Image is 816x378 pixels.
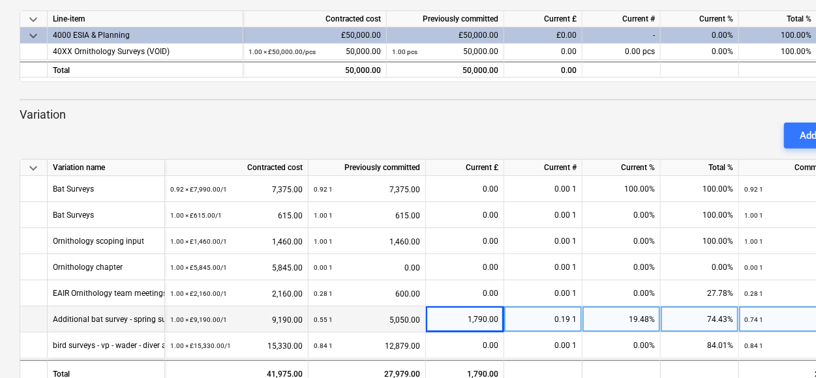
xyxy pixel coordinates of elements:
div: Current # [582,11,661,27]
div: 0.00 [504,44,582,60]
div: Bat Surveys [53,176,94,201]
small: 0.84 1 [744,342,763,349]
div: 0.00 pcs [582,44,661,60]
div: 0.00 1 [504,254,582,280]
div: Contracted cost [243,11,387,27]
div: 0.00 [504,61,582,78]
div: 2,160.00 [170,280,303,307]
div: 74.43% [661,306,739,332]
div: Current % [582,160,661,176]
div: 0.00 [431,202,498,228]
div: Ornithology chapter [53,254,123,280]
div: 27.78% [661,280,739,306]
div: Bat Surveys [53,202,94,227]
div: £50,000.00 [243,27,387,44]
div: 0.00 1 [504,202,582,228]
div: 0.19 1 [504,306,582,332]
div: Contracted cost [165,160,309,176]
div: 0.00 1 [504,280,582,306]
div: 100.00% [661,228,739,254]
small: 1.00 × £615.00 / 1 [170,212,222,219]
div: 100.00% [661,202,739,228]
small: 0.74 1 [744,316,763,323]
div: 0.00 [431,280,498,306]
small: 0.00 1 [744,264,763,271]
div: 84.01% [661,332,739,358]
div: - [582,27,661,44]
small: 0.55 1 [314,316,333,323]
div: 0.00% [661,254,739,280]
div: Current £ [426,160,504,176]
div: Total % [661,160,739,176]
div: 1,790.00 [431,306,498,332]
small: 1.00 × £9,190.00 / 1 [170,316,227,323]
small: 1.00 × £50,000.00 / pcs [249,48,316,55]
div: Additional bat survey - spring summer, autumn and report [53,306,256,332]
span: keyboard_arrow_down [25,28,41,44]
div: £0.00 [504,27,582,44]
div: 600.00 [314,280,420,307]
div: 0.00 [431,228,498,254]
div: 615.00 [314,202,420,229]
small: 1.00 1 [744,238,763,245]
small: 1.00 × £5,845.00 / 1 [170,264,227,271]
div: Current £ [504,11,582,27]
div: 12,879.00 [314,332,420,359]
div: 1,460.00 [170,228,303,255]
div: Previously committed [309,160,426,176]
div: 1,460.00 [314,228,420,255]
small: 1.00 pcs [392,48,417,55]
div: 4000 ESIA & Planning [53,27,237,44]
div: Current # [504,160,582,176]
div: bird surveys - vp - wader - diver and year 3 report [53,332,222,358]
div: 0.00% [582,332,661,358]
div: 0.00% [582,254,661,280]
div: 50,000.00 [249,63,381,79]
div: 9,190.00 [170,306,303,333]
div: Total [48,61,243,78]
span: keyboard_arrow_down [25,12,41,27]
div: Line-item [48,11,243,27]
small: 1.00 × £2,160.00 / 1 [170,290,227,297]
div: 100.00% [582,176,661,202]
div: 0.00 1 [504,332,582,358]
small: 0.00 1 [314,264,333,271]
div: £50,000.00 [387,27,504,44]
div: 0.00 1 [504,228,582,254]
div: 0.00 1 [504,176,582,202]
div: 50,000.00 [392,44,498,60]
small: 1.00 1 [744,212,763,219]
div: Ornithology scoping input [53,228,144,254]
div: 50,000.00 [392,63,498,79]
small: 0.84 1 [314,342,333,349]
div: 15,330.00 [170,332,303,359]
span: keyboard_arrow_down [25,160,41,176]
div: 0.00 [314,254,420,281]
small: 1.00 1 [314,238,333,245]
div: Previously committed [387,11,504,27]
div: 0.00% [661,27,739,44]
div: 0.00% [582,228,661,254]
div: 0.00% [661,44,739,60]
div: 7,375.00 [314,176,420,203]
small: 0.92 × £7,990.00 / 1 [170,186,227,193]
div: 19.48% [582,306,661,332]
div: 0.00 [431,332,498,358]
div: 0.00% [582,202,661,228]
small: 1.00 × £1,460.00 / 1 [170,238,227,245]
small: 0.28 1 [314,290,333,297]
div: 615.00 [170,202,303,229]
div: 0.00% [582,280,661,306]
div: 50,000.00 [249,44,381,60]
div: 0.00 [431,176,498,202]
div: 100.00% [661,176,739,202]
div: 0.00 [431,254,498,280]
small: 0.92 1 [314,186,333,193]
small: 0.28 1 [744,290,763,297]
div: Current % [661,11,739,27]
small: 1.00 × £15,330.00 / 1 [170,342,231,349]
div: 5,050.00 [314,306,420,333]
div: 40XX Ornithology Surveys (VOID) [53,44,237,60]
small: 1.00 1 [314,212,333,219]
div: 5,845.00 [170,254,303,281]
